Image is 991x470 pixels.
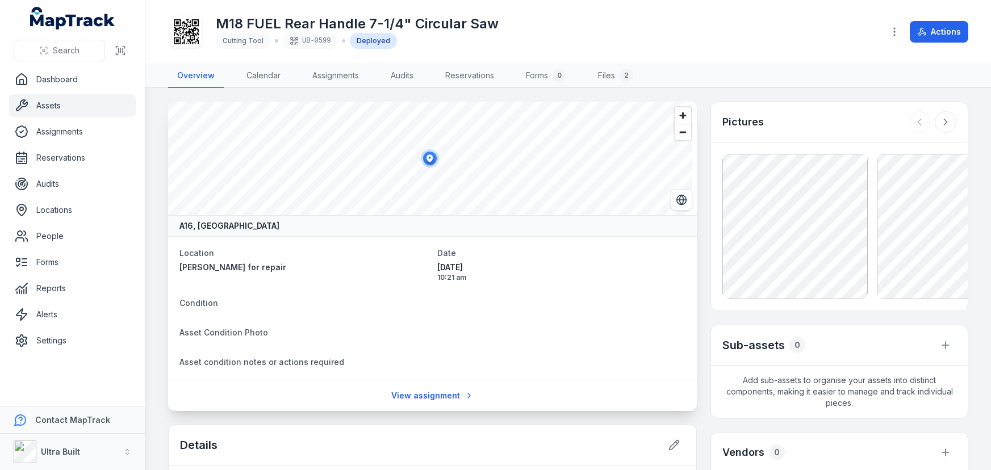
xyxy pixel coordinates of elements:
time: 05/09/2025, 10:21:33 am [437,262,686,282]
span: Location [179,248,214,258]
h3: Pictures [722,114,764,130]
a: View assignment [384,385,481,406]
a: Reservations [436,64,503,88]
canvas: Map [168,102,692,215]
button: Search [14,40,105,61]
div: UB-0599 [283,33,337,49]
button: Actions [910,21,968,43]
h3: Vendors [722,444,764,460]
a: Calendar [237,64,290,88]
a: Locations [9,199,136,221]
span: [PERSON_NAME] for repair [179,262,286,272]
a: Assignments [303,64,368,88]
a: Reports [9,277,136,300]
button: Zoom in [675,107,691,124]
strong: Contact MapTrack [35,415,110,425]
a: MapTrack [30,7,115,30]
span: Cutting Tool [223,36,264,45]
span: Asset condition notes or actions required [179,357,344,367]
span: Date [437,248,456,258]
a: Files2 [589,64,642,88]
a: Alerts [9,303,136,326]
span: Search [53,45,80,56]
a: Settings [9,329,136,352]
a: Overview [168,64,224,88]
h2: Details [180,437,218,453]
span: [DATE] [437,262,686,273]
div: 2 [620,69,633,82]
button: Switch to Satellite View [671,189,692,211]
span: Add sub-assets to organise your assets into distinct components, making it easier to manage and t... [711,366,968,418]
div: 0 [769,444,785,460]
strong: Ultra Built [41,447,80,456]
a: Forms [9,251,136,274]
a: Audits [9,173,136,195]
a: Assets [9,94,136,117]
strong: A16, [GEOGRAPHIC_DATA] [179,220,279,232]
span: Condition [179,298,218,308]
a: Forms0 [517,64,575,88]
div: Deployed [350,33,397,49]
a: [PERSON_NAME] for repair [179,262,428,273]
button: Zoom out [675,124,691,140]
a: People [9,225,136,247]
h2: Sub-assets [722,337,785,353]
span: 10:21 am [437,273,686,282]
a: Audits [382,64,423,88]
div: 0 [553,69,566,82]
div: 0 [789,337,805,353]
a: Reservations [9,146,136,169]
a: Assignments [9,120,136,143]
span: Asset Condition Photo [179,328,268,337]
a: Dashboard [9,68,136,91]
h1: M18 FUEL Rear Handle 7-1/4" Circular Saw [216,15,499,33]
